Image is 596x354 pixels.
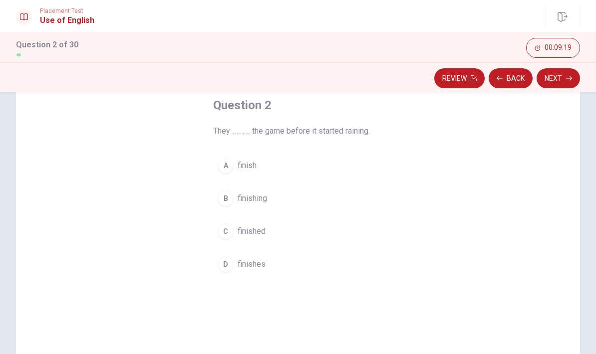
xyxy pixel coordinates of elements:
[213,252,383,277] button: Dfinishes
[40,7,94,14] span: Placement Test
[526,38,580,58] button: 00:09:19
[238,258,266,270] span: finishes
[213,186,383,211] button: Bfinishing
[218,158,234,174] div: A
[218,190,234,206] div: B
[238,160,257,172] span: finish
[213,219,383,244] button: Cfinished
[16,39,80,51] h1: Question 2 of 30
[213,153,383,178] button: Afinish
[238,192,267,204] span: finishing
[213,97,383,113] h4: Question 2
[238,225,266,237] span: finished
[213,125,383,137] span: They ____ the game before it started raining.
[489,68,533,88] button: Back
[434,68,485,88] button: Review
[218,223,234,239] div: C
[537,68,580,88] button: Next
[545,44,572,52] span: 00:09:19
[218,256,234,272] div: D
[40,14,94,26] h1: Use of English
